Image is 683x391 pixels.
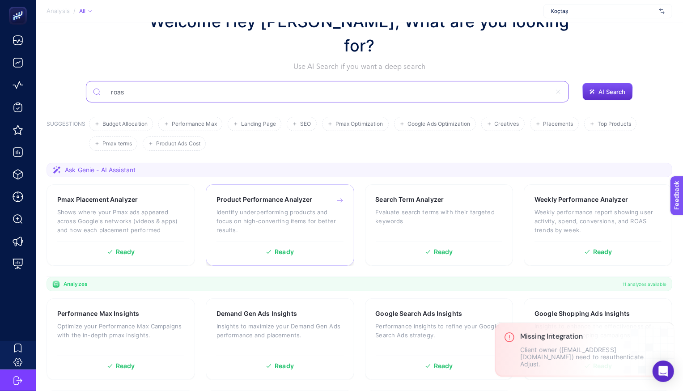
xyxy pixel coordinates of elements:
p: Weekly performance report showing user activity, spend, conversions, and ROAS trends by week. [535,208,662,234]
div: All [79,8,92,15]
p: Insights to enhance the effectiveness of your Google Shopping campaigns. [535,322,662,340]
span: Google Ads Optimization [407,121,471,127]
h3: Performance Max Insights [57,309,139,318]
a: Product Performance AnalyzerIdentify underperforming products and focus on high-converting items ... [206,184,354,266]
span: / [73,7,76,14]
h3: Missing Integration [520,332,665,341]
span: Budget Allocation [102,121,148,127]
span: Koçtaş [551,8,656,15]
a: Demand Gen Ads InsightsInsights to maximize your Demand Gen Ads performance and placements.Ready [206,298,354,380]
h3: Search Term Analyzer [376,195,444,204]
span: Ready [116,249,135,255]
a: Google Shopping Ads InsightsInsights to enhance the effectiveness of your Google Shopping campaig... [524,298,672,380]
a: Performance Max InsightsOptimize your Performance Max Campaigns with the in-depth pmax insights.R... [47,298,195,380]
p: Use AI Search if you want a deep search [140,61,579,72]
span: Creatives [495,121,519,127]
span: Analysis [47,8,70,15]
a: Google Search Ads InsightsPerformance insights to refine your Google Search Ads strategy.Ready [365,298,513,380]
p: Optimize your Performance Max Campaigns with the in-depth pmax insights. [57,322,184,340]
span: Pmax Optimization [335,121,383,127]
span: Ready [434,363,453,369]
p: Client owner ([EMAIL_ADDRESS][DOMAIN_NAME]) need to reauthenticate Adjust. [520,346,665,368]
p: Performance insights to refine your Google Search Ads strategy. [376,322,503,340]
span: Landing Page [241,121,276,127]
span: Ready [593,249,612,255]
span: Ready [434,249,453,255]
p: Identify underperforming products and focus on high-converting items for better results. [216,208,344,234]
span: Placements [543,121,573,127]
h3: SUGGESTIONS [47,120,85,151]
span: Pmax terms [102,140,132,147]
a: Pmax Placement AnalyzerShows where your Pmax ads appeared across Google's networks (videos & apps... [47,184,195,266]
span: Ask Genie - AI Assistant [65,166,136,174]
h3: Demand Gen Ads Insights [216,309,297,318]
span: Performance Max [172,121,217,127]
h3: Pmax Placement Analyzer [57,195,138,204]
span: Feedback [5,3,34,10]
span: 11 analyzes available [623,280,666,288]
h3: Google Search Ads Insights [376,309,462,318]
a: Search Term AnalyzerEvaluate search terms with their targeted keywordsReady [365,184,513,266]
h1: Welcome Hey [PERSON_NAME], What are you looking for? [140,9,579,58]
p: Shows where your Pmax ads appeared across Google's networks (videos & apps) and how each placemen... [57,208,184,234]
h3: Weekly Performance Analyzer [535,195,628,204]
img: svg%3e [659,7,665,16]
span: Ready [275,363,294,369]
a: Weekly Performance AnalyzerWeekly performance report showing user activity, spend, conversions, a... [524,184,672,266]
span: AI Search [598,88,625,95]
h3: Google Shopping Ads Insights [535,309,630,318]
span: Product Ads Cost [156,140,200,147]
span: SEO [300,121,311,127]
button: AI Search [582,83,632,101]
p: Insights to maximize your Demand Gen Ads performance and placements. [216,322,344,340]
div: Open Intercom Messenger [653,361,674,382]
span: Top Products [598,121,631,127]
span: Ready [116,363,135,369]
span: Ready [275,249,294,255]
h3: Product Performance Analyzer [216,195,313,204]
p: Evaluate search terms with their targeted keywords [376,208,503,225]
span: Analyzes [64,280,87,288]
input: Search [104,79,551,104]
